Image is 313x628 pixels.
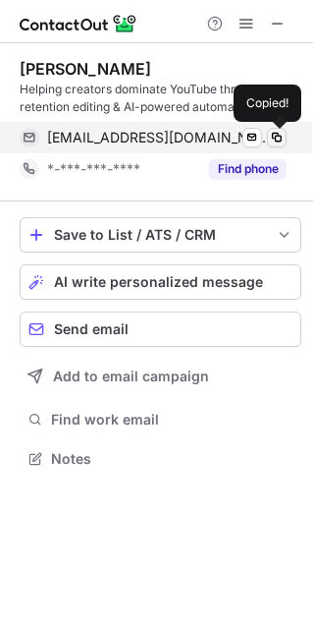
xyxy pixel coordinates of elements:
button: Add to email campaign [20,359,301,394]
button: Reveal Button [209,159,287,179]
div: Helping creators dominate YouTube through high-retention editing & AI-powered automation. 🎥🤖 [20,81,301,116]
div: Save to List / ATS / CRM [54,227,267,243]
button: AI write personalized message [20,264,301,300]
button: save-profile-one-click [20,217,301,253]
img: ContactOut v5.3.10 [20,12,137,35]
button: Find work email [20,406,301,433]
div: [PERSON_NAME] [20,59,151,79]
span: Find work email [51,411,293,428]
span: AI write personalized message [54,274,263,290]
button: Notes [20,445,301,473]
span: Add to email campaign [53,369,209,384]
span: Notes [51,450,293,468]
span: Send email [54,321,129,337]
button: Send email [20,312,301,347]
span: [EMAIL_ADDRESS][DOMAIN_NAME] [47,129,272,146]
